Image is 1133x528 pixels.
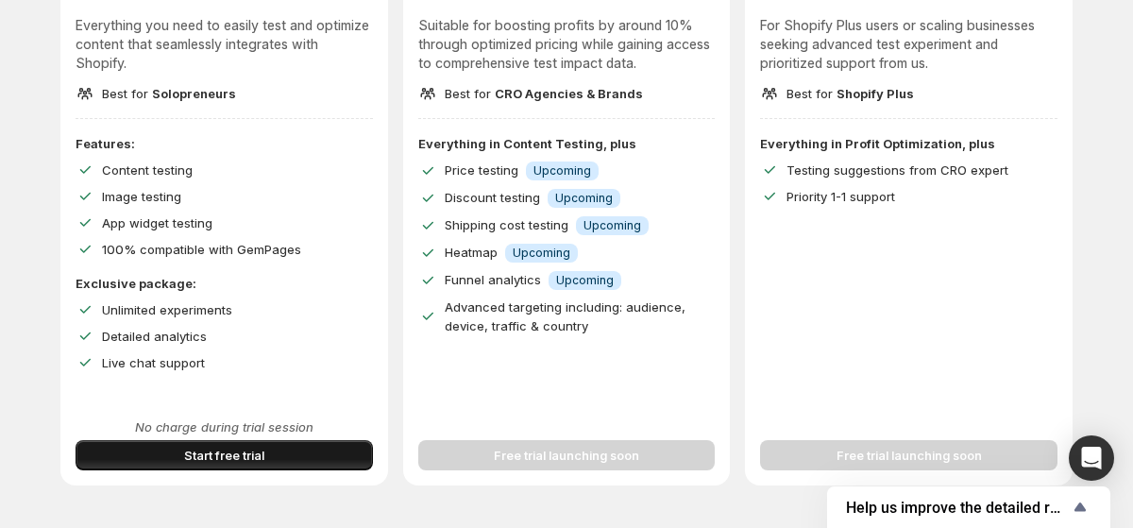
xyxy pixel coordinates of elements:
[846,499,1069,517] span: Help us improve the detailed report for A/B campaigns
[102,215,212,230] span: App widget testing
[846,496,1091,519] button: Show survey - Help us improve the detailed report for A/B campaigns
[418,16,716,73] p: Suitable for boosting profits by around 10% through optimized pricing while gaining access to com...
[1069,435,1114,481] div: Open Intercom Messenger
[513,246,570,261] span: Upcoming
[837,86,914,101] span: Shopify Plus
[102,302,232,317] span: Unlimited experiments
[760,16,1057,73] p: For Shopify Plus users or scaling businesses seeking advanced test experiment and prioritized sup...
[445,272,541,287] span: Funnel analytics
[152,86,236,101] span: Solopreneurs
[786,189,895,204] span: Priority 1-1 support
[76,274,373,293] p: Exclusive package:
[102,329,207,344] span: Detailed analytics
[102,189,181,204] span: Image testing
[102,242,301,257] span: 100% compatible with GemPages
[445,84,643,103] p: Best for
[102,355,205,370] span: Live chat support
[76,134,373,153] p: Features:
[76,440,373,470] button: Start free trial
[786,84,914,103] p: Best for
[184,446,264,465] span: Start free trial
[533,163,591,179] span: Upcoming
[445,162,518,178] span: Price testing
[445,190,540,205] span: Discount testing
[555,191,613,206] span: Upcoming
[495,86,643,101] span: CRO Agencies & Brands
[445,299,685,333] span: Advanced targeting including: audience, device, traffic & country
[102,162,193,178] span: Content testing
[786,162,1008,178] span: Testing suggestions from CRO expert
[556,273,614,288] span: Upcoming
[445,217,568,232] span: Shipping cost testing
[583,218,641,233] span: Upcoming
[760,134,1057,153] p: Everything in Profit Optimization, plus
[102,84,236,103] p: Best for
[76,417,373,436] p: No charge during trial session
[418,134,716,153] p: Everything in Content Testing, plus
[445,245,498,260] span: Heatmap
[76,16,373,73] p: Everything you need to easily test and optimize content that seamlessly integrates with Shopify.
